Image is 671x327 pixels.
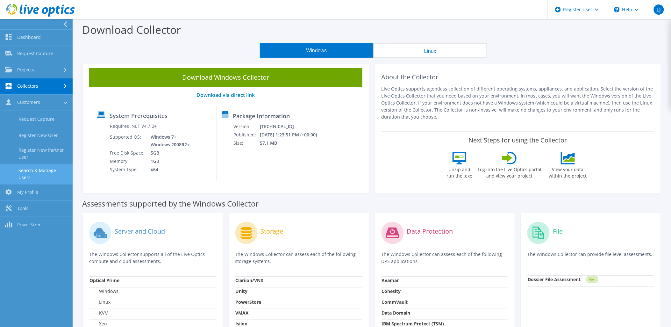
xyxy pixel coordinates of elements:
[654,4,664,15] span: LJ
[89,321,107,327] label: Xen
[614,7,620,12] svg: \n
[82,200,259,207] label: Assessments supported by the Windows Collector
[528,276,581,282] strong: Dossier File Assessment
[469,136,567,144] label: Next Steps for using the Collector
[146,133,191,149] td: Windows 7+ Windows 2008R2+
[260,122,325,131] td: [TECHNICAL_ID]
[233,122,260,131] td: Version:
[382,73,655,81] h2: About the Collector
[110,157,146,165] td: Memory:
[110,165,146,174] td: System Type:
[235,251,362,265] p: The Windows Collector can assess each of the following storage systems.
[527,251,654,264] p: The Windows Collector can provide file level assessments.
[89,251,216,265] p: The Windows Collector supports all of the Live Optics compute and cloud assessments.
[82,22,181,37] label: Download Collector
[89,310,109,316] label: KVM
[110,149,146,157] td: Free Disk Space:
[589,278,596,281] tspan: NEW!
[545,164,591,179] label: View your data within the project
[382,321,444,327] strong: IBM Spectrum Protect (TSM)
[236,321,248,327] strong: Isilon
[89,299,111,305] label: Linux
[146,165,191,174] td: x64
[382,277,399,283] strong: Avamar
[233,113,290,119] label: Package Information
[236,277,264,283] strong: Clariion/VNX
[374,43,487,58] button: Linux
[407,228,453,235] label: Data Protection
[382,251,509,265] p: The Windows Collector can assess each of the following DPS applications.
[260,139,325,147] td: 57.1 MB
[110,133,146,149] td: Supported OS:
[260,131,325,139] td: [DATE] 1:23:51 PM (+00:00)
[236,310,249,316] strong: VMAX
[110,123,157,129] label: Requires .NET V4.7.2+
[382,299,408,305] strong: CommVault
[196,91,255,98] a: Download via direct link
[382,288,401,294] strong: Cohesity
[89,68,362,87] a: Download Windows Collector
[236,288,248,294] strong: Unity
[261,228,283,235] label: Storage
[110,113,168,119] label: System Prerequisites
[146,157,191,165] td: 1GB
[553,228,563,235] label: File
[233,131,260,139] td: Published:
[89,288,118,294] label: Windows
[382,310,410,316] strong: Data Domain
[260,43,374,58] button: Windows
[89,277,119,283] strong: Optical Prime
[445,164,474,179] label: Unzip and run the .exe
[477,164,542,179] label: Log into the Live Optics portal and view your project
[233,139,260,147] td: Size:
[146,149,191,157] td: 5GB
[382,85,655,120] p: Live Optics supports agentless collection of different operating systems, appliances, and applica...
[115,228,165,235] label: Server and Cloud
[236,299,261,305] strong: PowerStore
